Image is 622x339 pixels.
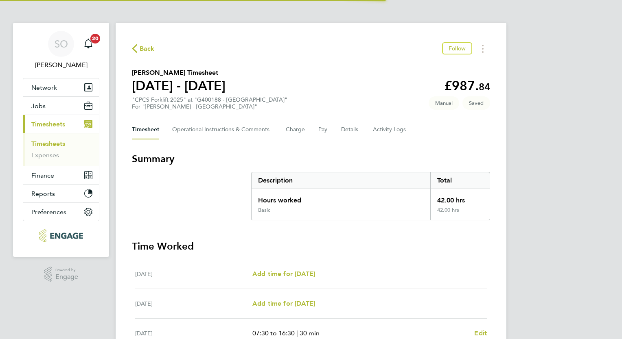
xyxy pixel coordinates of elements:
[172,120,273,139] button: Operational Instructions & Comments
[23,203,99,221] button: Preferences
[296,329,298,337] span: |
[31,84,57,91] span: Network
[23,133,99,166] div: Timesheets
[318,120,328,139] button: Pay
[132,240,490,253] h3: Time Worked
[23,60,99,70] span: Scott O'Malley
[31,208,66,216] span: Preferences
[373,120,407,139] button: Activity Logs
[251,172,490,220] div: Summary
[132,78,226,94] h1: [DATE] - [DATE]
[31,151,59,159] a: Expenses
[475,42,490,55] button: Timesheets Menu
[444,78,490,93] app-decimal: £987.
[44,267,79,282] a: Powered byEngage
[479,81,490,93] span: 84
[252,172,430,189] div: Description
[132,68,226,78] h2: [PERSON_NAME] Timesheet
[23,185,99,202] button: Reports
[132,43,155,54] button: Back
[55,39,68,49] span: SO
[31,102,46,110] span: Jobs
[430,189,490,207] div: 42.00 hrs
[23,229,99,242] a: Go to home page
[132,103,287,110] div: For "[PERSON_NAME] - [GEOGRAPHIC_DATA]"
[258,207,270,213] div: Basic
[430,207,490,220] div: 42.00 hrs
[442,42,472,54] button: Follow
[135,299,252,309] div: [DATE]
[132,120,159,139] button: Timesheet
[252,329,295,337] span: 07:30 to 16:30
[429,96,459,110] span: This timesheet was manually created.
[31,172,54,179] span: Finance
[90,34,100,43] span: 20
[474,328,487,338] a: Edit
[132,96,287,110] div: "CPCS Forklift 2025" at "G400188 - [GEOGRAPHIC_DATA]"
[23,166,99,184] button: Finance
[252,189,430,207] div: Hours worked
[39,229,83,242] img: peacerecruitment-logo-retina.png
[140,44,155,54] span: Back
[23,97,99,115] button: Jobs
[132,152,490,165] h3: Summary
[80,31,96,57] a: 20
[462,96,490,110] span: This timesheet is Saved.
[252,269,315,279] a: Add time for [DATE]
[23,78,99,96] button: Network
[252,299,315,309] a: Add time for [DATE]
[135,269,252,279] div: [DATE]
[13,23,109,257] nav: Main navigation
[55,274,78,280] span: Engage
[252,300,315,307] span: Add time for [DATE]
[31,190,55,198] span: Reports
[31,140,65,148] a: Timesheets
[23,115,99,133] button: Timesheets
[430,172,490,189] div: Total
[252,270,315,278] span: Add time for [DATE]
[341,120,360,139] button: Details
[474,329,487,337] span: Edit
[449,45,466,52] span: Follow
[23,31,99,70] a: SO[PERSON_NAME]
[300,329,320,337] span: 30 min
[55,267,78,274] span: Powered by
[31,120,65,128] span: Timesheets
[286,120,305,139] button: Charge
